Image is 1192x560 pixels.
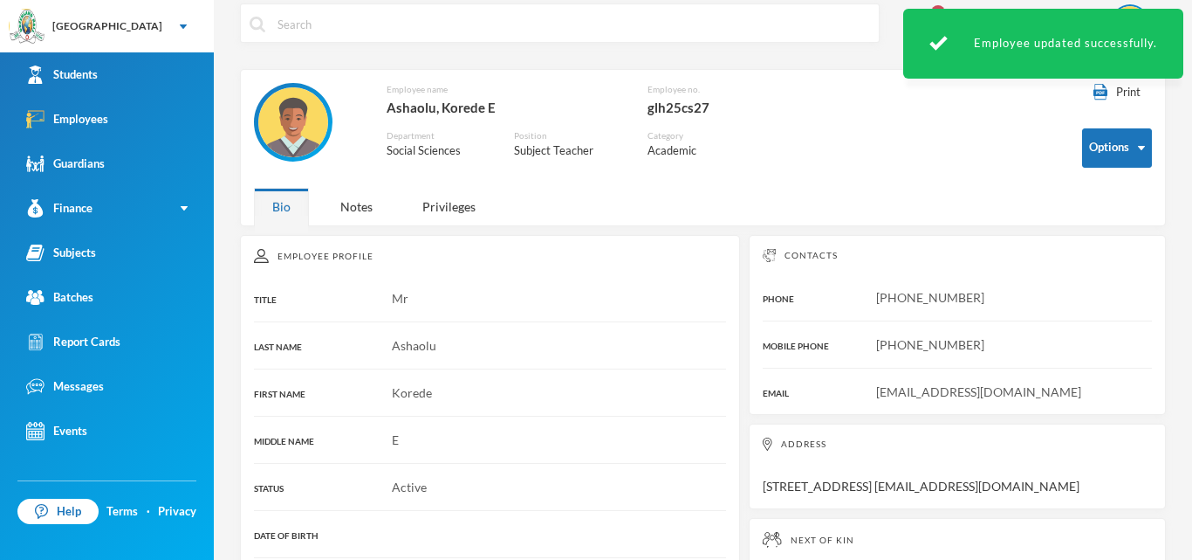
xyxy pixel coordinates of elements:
div: Address [763,438,1152,451]
span: DATE OF BIRTH [254,530,319,541]
div: Subject Teacher [514,142,621,160]
div: Employees [26,110,108,128]
span: E [392,432,399,447]
a: Help [17,499,99,525]
div: Report Cards [26,333,120,351]
div: Students [26,66,98,84]
div: Employee Profile [254,249,726,263]
button: Options [1082,128,1152,168]
div: Guardians [26,155,105,173]
div: · [147,503,150,521]
div: Employee no. [647,83,778,96]
div: Finance [26,199,92,218]
div: Employee name [387,83,621,96]
a: Terms [106,503,138,521]
img: EMPLOYEE [258,87,328,157]
div: Ashaolu, Korede E [387,96,621,119]
img: logo [10,10,45,45]
div: Social Sciences [387,142,489,160]
div: Messages [26,377,104,396]
div: Notes [322,188,391,225]
img: search [250,17,265,32]
div: Employee updated successfully. [903,9,1183,79]
div: Position [514,129,621,142]
span: [PHONE_NUMBER] [876,290,984,305]
div: [PERSON_NAME] [951,6,1098,27]
button: Print [1082,83,1152,102]
div: Academic [647,142,724,160]
div: Subjects [26,244,96,262]
div: Contacts [763,249,1152,262]
span: Active [392,480,427,494]
a: Privacy [158,503,196,521]
div: Batches [26,288,93,307]
img: STUDENT [1113,6,1147,41]
span: Mr [392,291,408,306]
div: Department [387,129,489,142]
div: [STREET_ADDRESS] [EMAIL_ADDRESS][DOMAIN_NAME] [749,424,1166,509]
span: [PHONE_NUMBER] [876,337,984,352]
div: [GEOGRAPHIC_DATA] [52,18,162,34]
input: Search [276,4,870,44]
div: Bio [254,188,309,225]
div: glh25cs27 [647,96,778,119]
div: Events [26,422,87,440]
span: Korede [392,385,432,400]
span: [EMAIL_ADDRESS][DOMAIN_NAME] [876,384,1081,399]
span: 4 [931,5,945,19]
div: Category [647,129,724,142]
div: Next of Kin [763,532,1152,548]
span: Ashaolu [392,338,436,353]
div: Privileges [404,188,494,225]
